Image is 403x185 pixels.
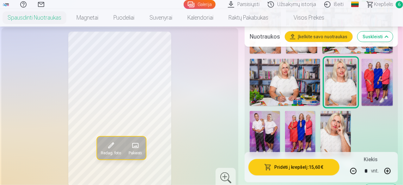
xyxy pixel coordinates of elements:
span: Redag. foto [101,151,121,156]
span: Krepšelis [374,1,393,8]
button: Redag. foto [97,137,125,159]
a: Visos prekės [276,9,332,27]
span: 6 [396,1,403,8]
button: Pridėti į krepšelį:15,60 € [248,159,339,176]
a: Raktų pakabukas [221,9,276,27]
a: Puodeliai [106,9,142,27]
button: Pakeisti [125,137,146,159]
h5: Nuotraukos [250,32,280,41]
span: Pakeisti [129,151,142,156]
h5: Kiekis [364,156,377,163]
a: Magnetai [69,9,106,27]
a: Suvenyrai [142,9,180,27]
div: vnt. [371,163,379,179]
a: Kalendoriai [180,9,221,27]
button: Įkelkite savo nuotraukas [285,32,352,42]
button: Suskleisti [357,32,393,42]
img: /fa2 [3,3,9,6]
